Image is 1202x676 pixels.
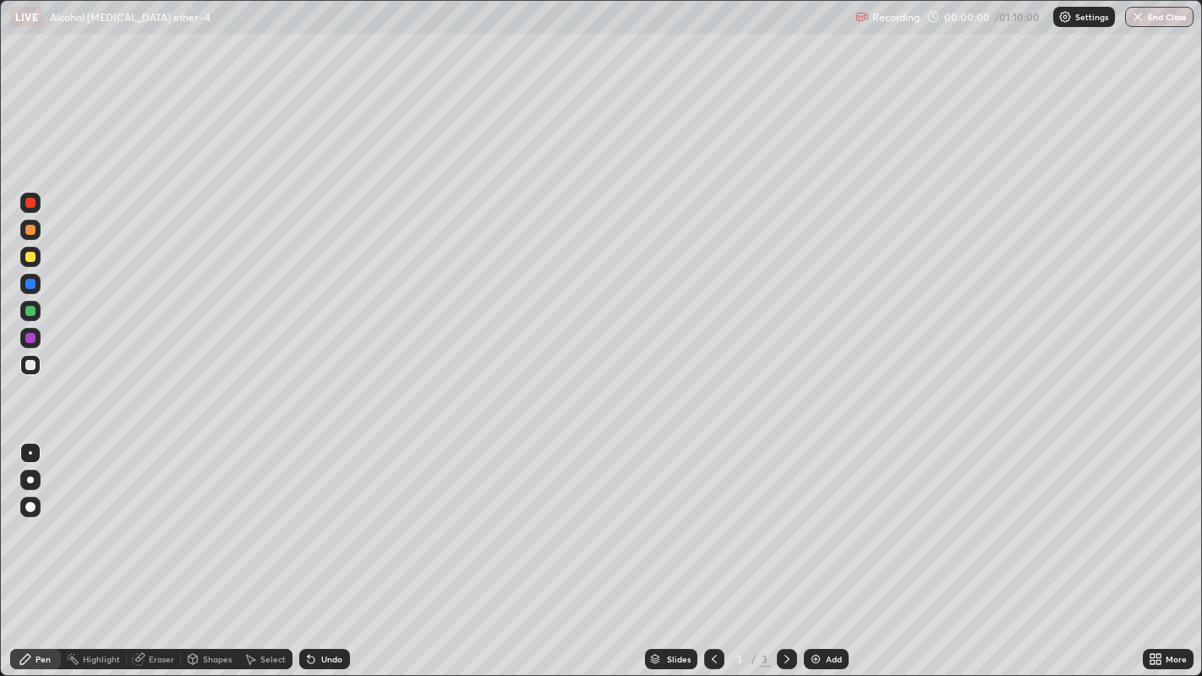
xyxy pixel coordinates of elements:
[1075,13,1108,21] p: Settings
[36,655,51,663] div: Pen
[1166,655,1187,663] div: More
[321,655,342,663] div: Undo
[826,655,842,663] div: Add
[731,654,748,664] div: 3
[1131,10,1145,24] img: end-class-cross
[760,651,770,667] div: 3
[149,655,174,663] div: Eraser
[15,10,38,24] p: LIVE
[260,655,286,663] div: Select
[667,655,691,663] div: Slides
[1125,7,1194,27] button: End Class
[872,11,920,24] p: Recording
[50,10,210,24] p: Alcohol [MEDICAL_DATA] ether -4
[855,10,869,24] img: recording.375f2c34.svg
[203,655,232,663] div: Shapes
[751,654,757,664] div: /
[1058,10,1072,24] img: class-settings-icons
[809,652,822,666] img: add-slide-button
[83,655,120,663] div: Highlight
